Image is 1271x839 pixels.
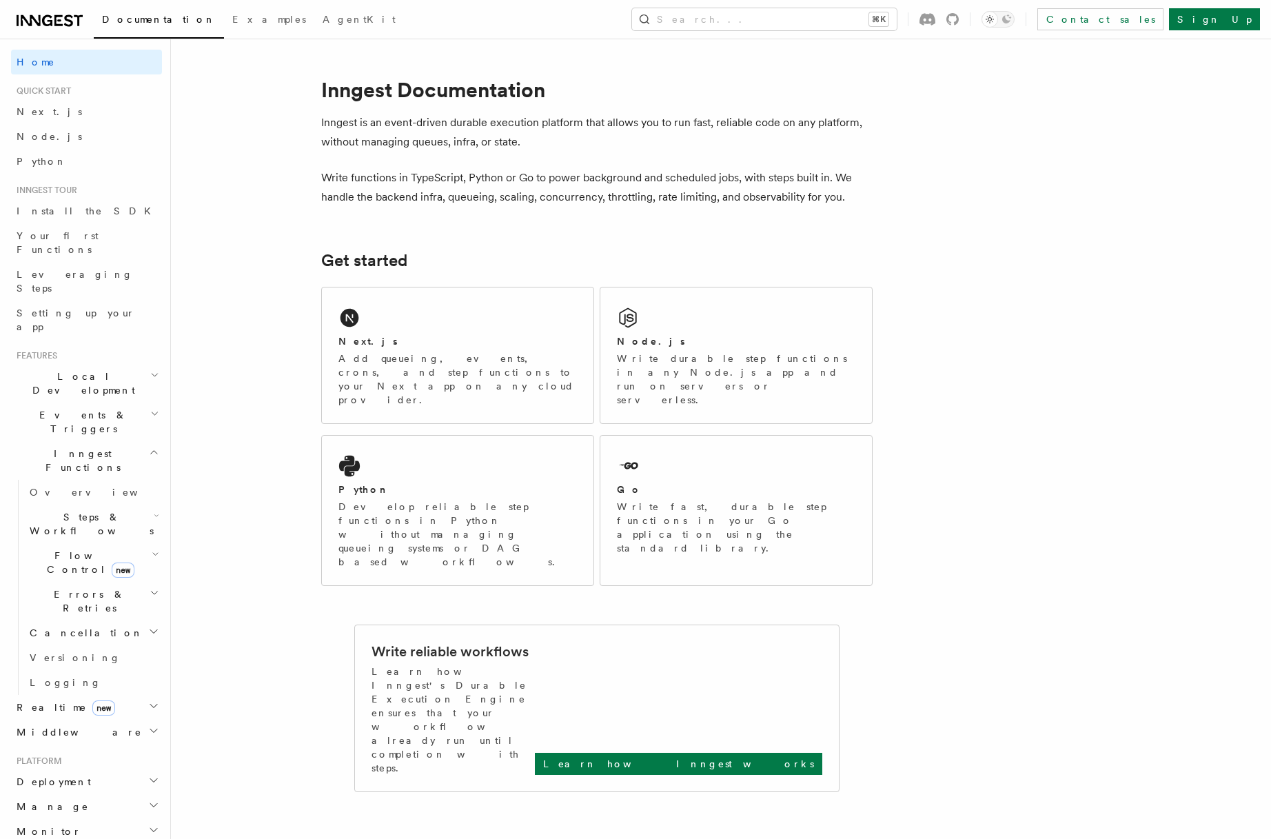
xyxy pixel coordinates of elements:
[17,205,159,216] span: Install the SDK
[24,626,143,640] span: Cancellation
[372,642,529,661] h2: Write reliable workflows
[11,720,162,745] button: Middleware
[323,14,396,25] span: AgentKit
[17,230,99,255] span: Your first Functions
[321,251,407,270] a: Get started
[321,77,873,102] h1: Inngest Documentation
[24,505,162,543] button: Steps & Workflows
[11,124,162,149] a: Node.js
[617,500,855,555] p: Write fast, durable step functions in your Go application using the standard library.
[543,757,814,771] p: Learn how Inngest works
[232,14,306,25] span: Examples
[11,441,162,480] button: Inngest Functions
[982,11,1015,28] button: Toggle dark mode
[617,334,685,348] h2: Node.js
[11,480,162,695] div: Inngest Functions
[11,756,62,767] span: Platform
[1169,8,1260,30] a: Sign Up
[314,4,404,37] a: AgentKit
[11,370,150,397] span: Local Development
[11,403,162,441] button: Events & Triggers
[11,85,71,97] span: Quick start
[869,12,888,26] kbd: ⌘K
[617,483,642,496] h2: Go
[24,645,162,670] a: Versioning
[11,769,162,794] button: Deployment
[94,4,224,39] a: Documentation
[11,223,162,262] a: Your first Functions
[11,149,162,174] a: Python
[17,131,82,142] span: Node.js
[11,825,81,838] span: Monitor
[321,113,873,152] p: Inngest is an event-driven durable execution platform that allows you to run fast, reliable code ...
[1037,8,1163,30] a: Contact sales
[11,99,162,124] a: Next.js
[30,487,172,498] span: Overview
[11,794,162,819] button: Manage
[535,753,822,775] a: Learn how Inngest works
[321,168,873,207] p: Write functions in TypeScript, Python or Go to power background and scheduled jobs, with steps bu...
[11,350,57,361] span: Features
[24,549,152,576] span: Flow Control
[11,364,162,403] button: Local Development
[11,185,77,196] span: Inngest tour
[11,775,91,789] span: Deployment
[11,408,150,436] span: Events & Triggers
[24,587,150,615] span: Errors & Retries
[11,800,89,813] span: Manage
[11,199,162,223] a: Install the SDK
[17,55,55,69] span: Home
[17,156,67,167] span: Python
[11,50,162,74] a: Home
[617,352,855,407] p: Write durable step functions in any Node.js app and run on servers or serverless.
[338,500,577,569] p: Develop reliable step functions in Python without managing queueing systems or DAG based workflows.
[11,262,162,301] a: Leveraging Steps
[24,582,162,620] button: Errors & Retries
[112,563,134,578] span: new
[632,8,897,30] button: Search...⌘K
[24,543,162,582] button: Flow Controlnew
[224,4,314,37] a: Examples
[600,435,873,586] a: GoWrite fast, durable step functions in your Go application using the standard library.
[30,652,121,663] span: Versioning
[24,480,162,505] a: Overview
[24,510,154,538] span: Steps & Workflows
[30,677,101,688] span: Logging
[24,670,162,695] a: Logging
[11,301,162,339] a: Setting up your app
[600,287,873,424] a: Node.jsWrite durable step functions in any Node.js app and run on servers or serverless.
[17,106,82,117] span: Next.js
[24,620,162,645] button: Cancellation
[372,665,535,775] p: Learn how Inngest's Durable Execution Engine ensures that your workflow already run until complet...
[11,447,149,474] span: Inngest Functions
[11,695,162,720] button: Realtimenew
[338,352,577,407] p: Add queueing, events, crons, and step functions to your Next app on any cloud provider.
[17,307,135,332] span: Setting up your app
[338,334,398,348] h2: Next.js
[321,435,594,586] a: PythonDevelop reliable step functions in Python without managing queueing systems or DAG based wo...
[338,483,389,496] h2: Python
[92,700,115,716] span: new
[11,700,115,714] span: Realtime
[17,269,133,294] span: Leveraging Steps
[11,725,142,739] span: Middleware
[321,287,594,424] a: Next.jsAdd queueing, events, crons, and step functions to your Next app on any cloud provider.
[102,14,216,25] span: Documentation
